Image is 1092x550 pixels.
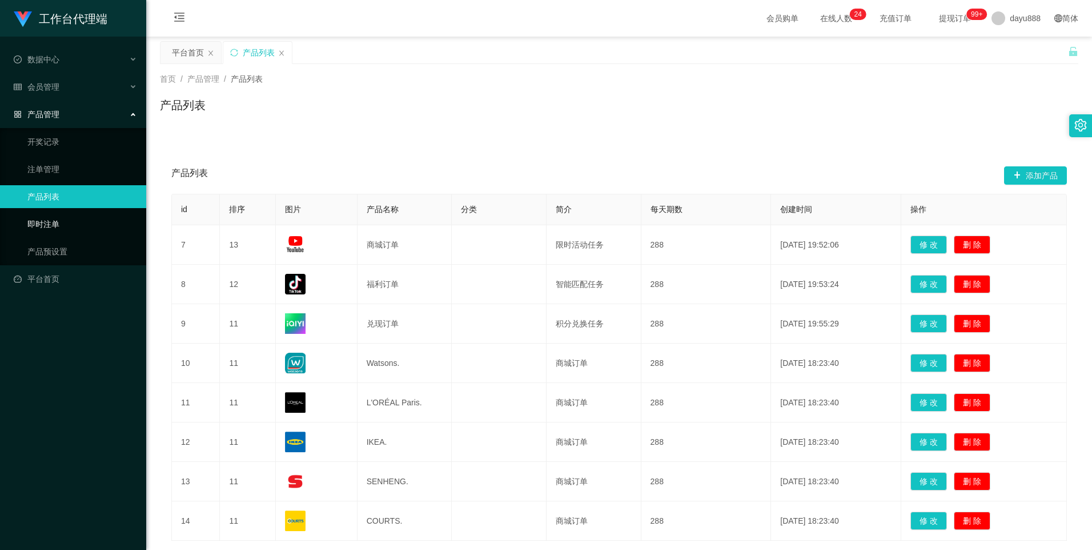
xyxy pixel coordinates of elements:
[172,462,220,501] td: 13
[651,205,682,214] span: 每天期数
[285,471,306,492] img: 68176f62e0d74.png
[358,423,452,462] td: IKEA.
[172,225,220,265] td: 7
[187,74,219,83] span: 产品管理
[160,1,199,37] i: 图标: menu-fold
[230,49,238,57] i: 图标: sync
[285,432,306,452] img: 68176ef633d27.png
[641,383,772,423] td: 288
[220,344,275,383] td: 11
[910,354,947,372] button: 修 改
[771,501,901,541] td: [DATE] 18:23:40
[358,304,452,344] td: 兑现订单
[771,344,901,383] td: [DATE] 18:23:40
[771,265,901,304] td: [DATE] 19:53:24
[641,265,772,304] td: 288
[771,423,901,462] td: [DATE] 18:23:40
[547,501,641,541] td: 商城订单
[14,83,22,91] i: 图标: table
[220,501,275,541] td: 11
[229,205,245,214] span: 排序
[27,130,137,153] a: 开奖记录
[547,462,641,501] td: 商城订单
[160,74,176,83] span: 首页
[14,268,137,290] a: 图标: dashboard平台首页
[172,42,204,63] div: 平台首页
[14,55,59,64] span: 数据中心
[547,265,641,304] td: 智能匹配任务
[547,304,641,344] td: 积分兑换任务
[27,240,137,263] a: 产品预设置
[858,9,862,20] p: 4
[547,423,641,462] td: 商城订单
[207,50,214,57] i: 图标: close
[954,512,990,530] button: 删 除
[641,462,772,501] td: 288
[641,344,772,383] td: 288
[814,14,858,22] span: 在线人数
[874,14,917,22] span: 充值订单
[910,512,947,530] button: 修 改
[358,383,452,423] td: L'ORÉAL Paris.
[172,265,220,304] td: 8
[172,344,220,383] td: 10
[461,205,477,214] span: 分类
[278,50,285,57] i: 图标: close
[910,314,947,333] button: 修 改
[641,304,772,344] td: 288
[220,225,275,265] td: 13
[171,166,208,185] span: 产品列表
[172,383,220,423] td: 11
[172,423,220,462] td: 12
[933,14,977,22] span: 提现订单
[910,433,947,451] button: 修 改
[641,501,772,541] td: 288
[14,82,59,91] span: 会员管理
[1004,166,1067,185] button: 图标: plus添加产品
[39,1,107,37] h1: 工作台代理端
[14,14,107,23] a: 工作台代理端
[556,205,572,214] span: 简介
[285,313,306,334] img: 68a4832a773e8.png
[358,462,452,501] td: SENHENG.
[641,225,772,265] td: 288
[1068,46,1078,57] i: 图标: unlock
[771,225,901,265] td: [DATE] 19:52:06
[14,11,32,27] img: logo.9652507e.png
[910,205,926,214] span: 操作
[14,110,59,119] span: 产品管理
[220,265,275,304] td: 12
[27,158,137,181] a: 注单管理
[547,225,641,265] td: 限时活动任务
[180,74,183,83] span: /
[243,42,275,63] div: 产品列表
[547,383,641,423] td: 商城订单
[966,9,987,20] sup: 979
[367,205,399,214] span: 产品名称
[358,501,452,541] td: COURTS.
[220,383,275,423] td: 11
[220,304,275,344] td: 11
[954,354,990,372] button: 删 除
[910,275,947,293] button: 修 改
[358,344,452,383] td: Watsons.
[780,205,812,214] span: 创建时间
[641,423,772,462] td: 288
[954,472,990,491] button: 删 除
[285,205,301,214] span: 图片
[14,110,22,118] i: 图标: appstore-o
[181,205,187,214] span: id
[954,236,990,254] button: 删 除
[954,275,990,293] button: 删 除
[954,314,990,333] button: 删 除
[285,511,306,531] img: 68176f9e1526a.png
[771,383,901,423] td: [DATE] 18:23:40
[285,234,306,255] img: 68a482f25dc63.jpg
[1054,14,1062,22] i: 图标: global
[224,74,226,83] span: /
[771,462,901,501] td: [DATE] 18:23:40
[14,55,22,63] i: 图标: check-circle-o
[285,274,306,294] img: 68a4832333a27.png
[231,74,263,83] span: 产品列表
[285,353,306,373] img: 68176a989e162.jpg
